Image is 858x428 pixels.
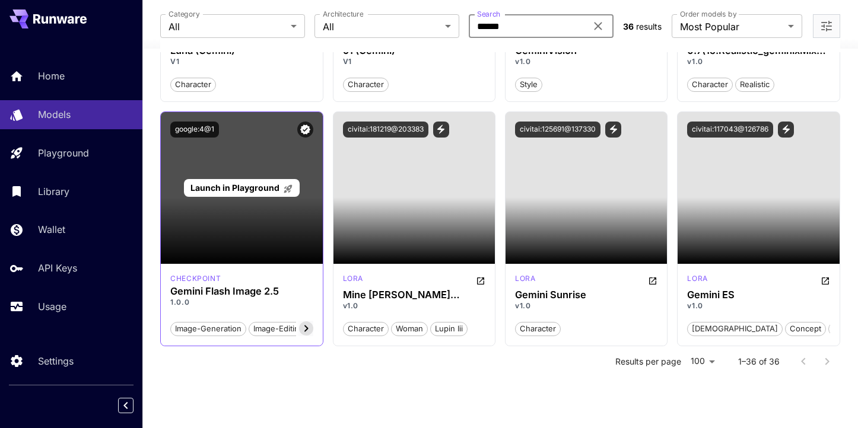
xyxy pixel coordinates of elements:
[648,273,657,288] button: Open in CivitAI
[297,122,313,138] button: Verified working
[169,9,200,19] label: Category
[170,273,221,284] div: gemini_2_5_flash_image
[688,79,732,91] span: character
[515,273,535,284] p: lora
[170,321,246,336] button: image-generation
[169,20,286,34] span: All
[778,122,794,138] button: View trigger words
[170,297,313,308] p: 1.0.0
[343,273,363,284] p: lora
[38,69,65,83] p: Home
[343,76,389,92] button: character
[323,20,440,34] span: All
[687,301,830,311] p: v1.0
[515,289,657,301] h3: Gemini Sunrise
[515,273,535,288] div: SD 1.5
[38,299,66,314] p: Usage
[431,323,467,335] span: lupin iii
[38,184,69,199] p: Library
[687,273,707,288] div: SD 1.5
[636,21,662,31] span: results
[687,321,783,336] button: [DEMOGRAPHIC_DATA]
[170,286,313,297] h3: Gemini Flash Image 2.5
[170,56,313,67] p: V1
[343,56,485,67] p: V1
[735,76,774,92] button: realistic
[392,323,427,335] span: woman
[38,261,77,275] p: API Keys
[515,76,542,92] button: style
[38,222,65,237] p: Wallet
[391,321,428,336] button: woman
[516,79,542,91] span: style
[786,323,825,335] span: concept
[515,56,657,67] p: v1.0
[344,79,388,91] span: character
[477,9,500,19] label: Search
[687,76,733,92] button: character
[738,356,780,368] p: 1–36 of 36
[433,122,449,138] button: View trigger words
[515,301,657,311] p: v1.0
[323,9,363,19] label: Architecture
[184,179,300,197] a: Launch in Playground
[615,356,681,368] p: Results per page
[170,76,216,92] button: character
[680,20,783,34] span: Most Popular
[343,321,389,336] button: character
[688,323,782,335] span: [DEMOGRAPHIC_DATA]
[38,354,74,368] p: Settings
[249,321,309,336] button: image-editing
[516,323,560,335] span: character
[38,146,89,160] p: Playground
[343,273,363,288] div: SD 1.5
[38,107,71,122] p: Models
[680,9,736,19] label: Order models by
[343,289,485,301] div: Mine Fujiko(twilight gemini)
[127,395,142,416] div: Collapse sidebar
[687,56,830,67] p: v1.0
[515,321,561,336] button: character
[249,323,308,335] span: image-editing
[430,321,468,336] button: lupin iii
[476,273,485,288] button: Open in CivitAI
[171,323,246,335] span: image-generation
[190,183,279,193] span: Launch in Playground
[170,273,221,284] p: checkpoint
[687,122,773,138] button: civitai:117043@126786
[736,79,774,91] span: realistic
[344,323,388,335] span: character
[687,289,830,301] h3: Gemini ES
[686,353,719,370] div: 100
[170,122,219,138] button: google:4@1
[343,122,428,138] button: civitai:181219@203383
[785,321,826,336] button: concept
[171,79,215,91] span: character
[343,301,485,311] p: v1.0
[343,289,485,301] h3: Mine [PERSON_NAME](twilight gemini)
[118,398,134,413] button: Collapse sidebar
[819,19,834,34] button: Open more filters
[623,21,634,31] span: 36
[515,122,600,138] button: civitai:125691@137330
[821,273,830,288] button: Open in CivitAI
[605,122,621,138] button: View trigger words
[687,273,707,284] p: lora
